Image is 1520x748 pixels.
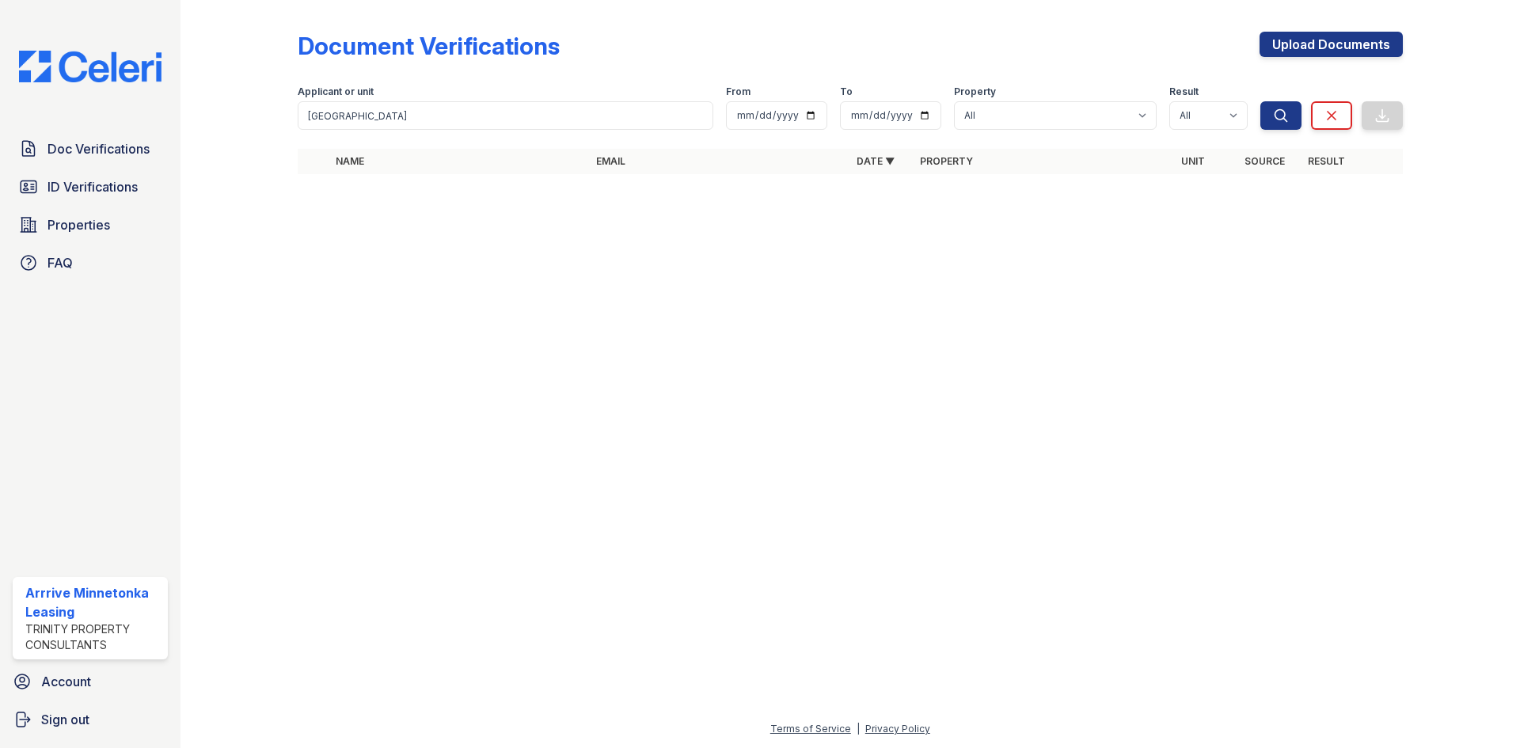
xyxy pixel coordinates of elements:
[41,710,89,729] span: Sign out
[298,101,713,130] input: Search by name, email, or unit number
[13,171,168,203] a: ID Verifications
[865,723,930,735] a: Privacy Policy
[6,704,174,735] a: Sign out
[47,177,138,196] span: ID Verifications
[857,155,895,167] a: Date ▼
[770,723,851,735] a: Terms of Service
[13,247,168,279] a: FAQ
[840,85,853,98] label: To
[920,155,973,167] a: Property
[298,85,374,98] label: Applicant or unit
[1308,155,1345,167] a: Result
[726,85,750,98] label: From
[13,133,168,165] a: Doc Verifications
[6,51,174,82] img: CE_Logo_Blue-a8612792a0a2168367f1c8372b55b34899dd931a85d93a1a3d3e32e68fde9ad4.png
[6,666,174,697] a: Account
[25,583,161,621] div: Arrrive Minnetonka Leasing
[47,139,150,158] span: Doc Verifications
[41,672,91,691] span: Account
[596,155,625,167] a: Email
[1244,155,1285,167] a: Source
[1169,85,1199,98] label: Result
[298,32,560,60] div: Document Verifications
[47,253,73,272] span: FAQ
[336,155,364,167] a: Name
[857,723,860,735] div: |
[25,621,161,653] div: Trinity Property Consultants
[13,209,168,241] a: Properties
[1260,32,1403,57] a: Upload Documents
[47,215,110,234] span: Properties
[954,85,996,98] label: Property
[1181,155,1205,167] a: Unit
